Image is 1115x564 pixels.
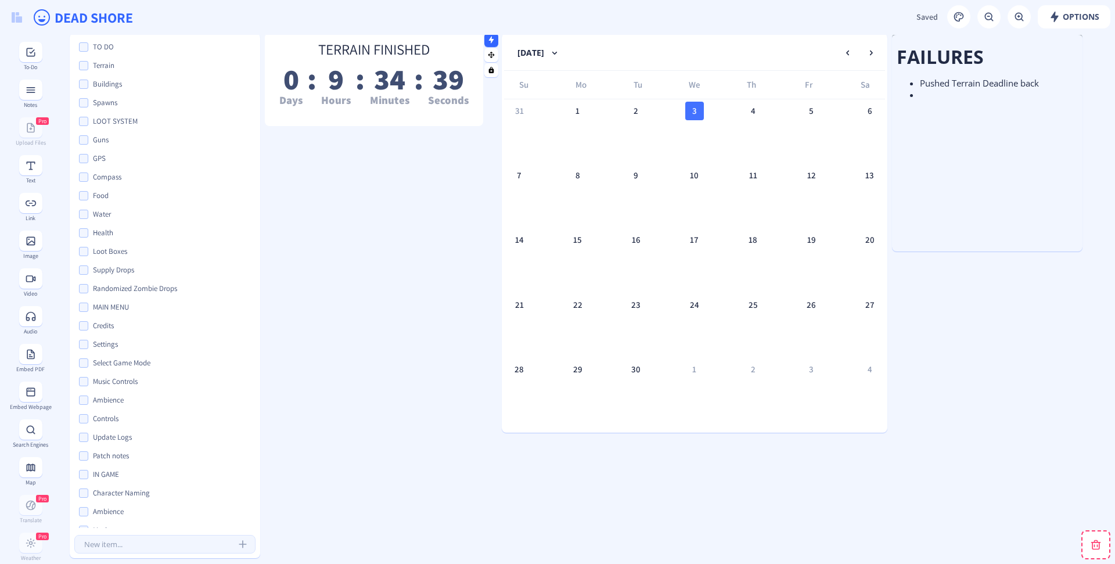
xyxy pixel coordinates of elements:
[92,338,259,351] input: Item name...
[92,189,259,202] input: Item name...
[9,366,52,372] div: Embed PDF
[569,231,587,249] div: 15
[861,102,879,120] div: 6
[851,71,879,99] div: Sa
[624,71,652,99] div: Tu
[279,71,303,107] span: 0
[9,102,52,108] div: Notes
[627,166,645,185] div: 9
[92,264,259,276] input: Item name...
[685,166,704,185] div: 10
[92,394,259,407] input: Item name...
[12,12,22,23] img: logo.svg
[510,102,528,120] div: 31
[685,102,704,120] div: 3
[9,441,52,448] div: Search Engines
[802,296,821,314] div: 26
[92,115,259,128] input: Item name...
[92,227,259,239] input: Item name...
[92,468,259,481] input: Item name...
[9,290,52,297] div: Video
[9,215,52,221] div: Link
[414,71,423,107] span: :
[294,41,455,57] input: Event name...
[510,166,528,185] div: 7
[916,12,938,22] span: Saved
[92,96,259,109] input: Item name...
[92,152,259,165] input: Item name...
[627,360,645,379] div: 30
[33,8,51,27] ion-icon: happy outline
[569,296,587,314] div: 22
[802,360,821,379] div: 3
[38,533,46,540] span: Pro
[861,166,879,185] div: 13
[1049,12,1099,21] span: Options
[627,296,645,314] div: 23
[92,78,259,91] input: Item name...
[510,296,528,314] div: 21
[9,479,52,486] div: Map
[9,328,52,335] div: Audio
[428,93,469,107] span: Seconds
[9,64,52,70] div: To-Do
[510,71,538,99] div: Su
[92,171,259,184] input: Item name...
[802,102,821,120] div: 5
[92,41,259,53] input: Item name...
[685,296,704,314] div: 24
[794,71,822,99] div: Fr
[897,45,1078,69] h2: FAILURES
[307,71,316,107] span: :
[279,93,303,107] span: Days
[92,59,259,72] input: Item name...
[627,102,645,120] div: 2
[321,93,351,107] span: Hours
[506,41,571,64] button: [DATE]
[802,166,821,185] div: 12
[569,102,587,120] div: 1
[92,134,259,146] input: Item name...
[38,117,46,125] span: Pro
[92,282,259,295] input: Item name...
[802,231,821,249] div: 19
[92,412,259,425] input: Item name...
[92,375,259,388] input: Item name...
[92,208,259,221] input: Item name...
[685,231,704,249] div: 17
[370,71,409,107] span: 34
[92,431,259,444] input: Item name...
[510,360,528,379] div: 28
[861,231,879,249] div: 20
[92,505,259,518] input: Item name...
[38,495,46,502] span: Pro
[92,245,259,258] input: Item name...
[370,93,409,107] span: Minutes
[92,357,259,369] input: Item name...
[861,296,879,314] div: 27
[355,71,365,107] span: :
[681,71,708,99] div: We
[569,166,587,185] div: 8
[569,360,587,379] div: 29
[567,71,595,99] div: Mo
[428,71,469,107] span: 39
[9,177,52,184] div: Text
[744,102,762,120] div: 4
[92,524,259,537] input: Item name...
[74,535,256,554] input: New item...
[9,253,52,259] div: Image
[744,166,762,185] div: 11
[744,296,762,314] div: 25
[92,450,259,462] input: Item name...
[920,77,1078,89] li: Pushed Terrain Deadline back
[744,360,762,379] div: 2
[627,231,645,249] div: 16
[744,231,762,249] div: 18
[861,360,879,379] div: 4
[321,71,351,107] span: 9
[9,404,52,410] div: Embed Webpage
[1038,5,1110,28] button: Options
[685,360,704,379] div: 1
[510,231,528,249] div: 14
